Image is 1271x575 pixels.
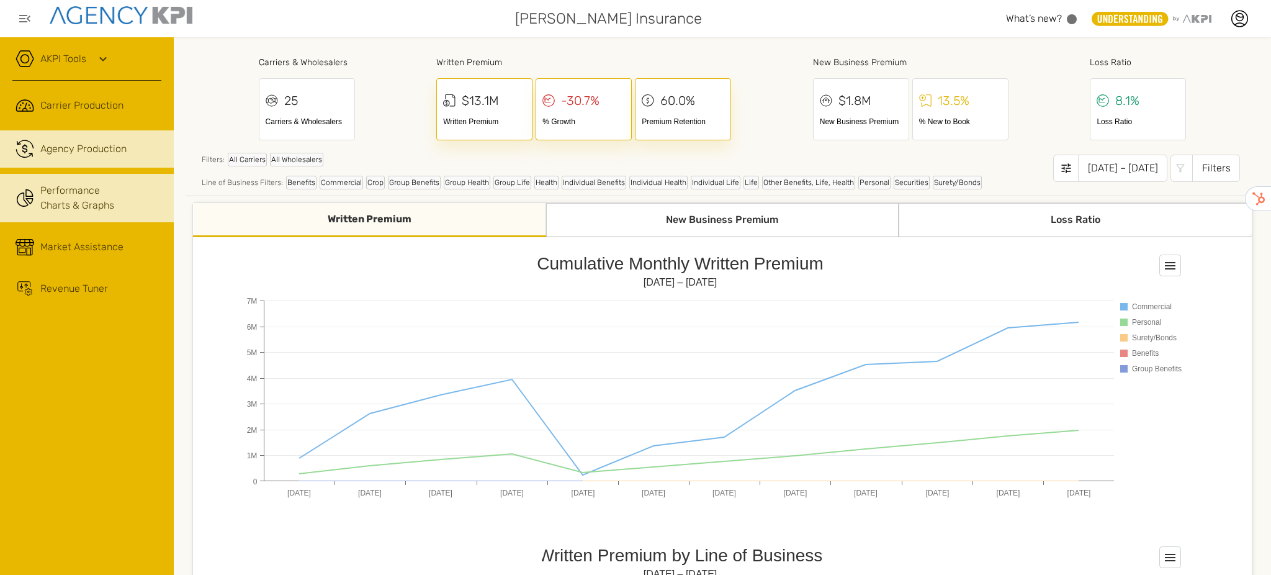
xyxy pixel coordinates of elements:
div: Surety/Bonds [933,176,982,189]
div: % Growth [542,116,625,127]
text: 6M [247,323,258,332]
button: Filters [1170,155,1240,182]
div: New Business Premium [546,203,899,237]
div: -30.7% [561,91,600,110]
text: [DATE] [358,489,382,497]
div: Loss Ratio [1097,116,1179,127]
div: Individual Benefits [562,176,626,189]
div: Line of Business Filters: [202,176,982,189]
div: Benefits [286,176,317,189]
div: Individual Life [691,176,740,189]
text: 5M [247,348,258,357]
div: Other Benefits, Life, Health [762,176,855,189]
div: Group Life [493,176,531,189]
div: Written Premium [193,203,546,237]
div: 25 [284,91,298,110]
div: Filters [1192,155,1240,182]
div: Written Premium [436,56,731,69]
text: [DATE] [1067,489,1091,497]
div: Premium Retention [642,116,724,127]
a: AKPI Tools [40,52,86,66]
span: [PERSON_NAME] Insurance [515,7,702,30]
div: Health [534,176,559,189]
text: [DATE] [712,489,736,497]
span: Market Assistance [40,240,124,255]
div: Personal [858,176,891,189]
text: 0 [253,478,258,486]
div: $1.8M [838,91,871,110]
text: 4M [247,374,258,383]
div: [DATE] – [DATE] [1078,155,1167,182]
div: Carriers & Wholesalers [266,116,348,127]
div: Group Health [444,176,490,189]
text: [DATE] [572,489,595,497]
div: Loss Ratio [899,203,1252,237]
div: New Business Premium [820,116,902,127]
div: Loss Ratio [1090,56,1186,69]
div: Group Benefits [388,176,441,189]
span: Carrier Production [40,98,124,113]
div: All Carriers [228,153,267,166]
text: [DATE] – [DATE] [644,277,717,287]
div: Individual Health [629,176,688,189]
div: Carriers & Wholesalers [259,56,355,69]
text: [DATE] [642,489,665,497]
text: Group Benefits [1132,364,1182,373]
text: Surety/Bonds [1132,333,1177,342]
text: [DATE] [997,489,1020,497]
div: Written Premium [443,116,526,127]
span: Revenue Tuner [40,281,108,296]
text: [DATE] [429,489,452,497]
text: 7M [247,297,258,306]
text: [DATE] [854,489,878,497]
text: Cumulative Monthly Written Premium [537,254,824,273]
div: 8.1% [1115,91,1139,110]
text: [DATE] [784,489,807,497]
div: Crop [366,176,385,189]
text: [DATE] [287,489,311,497]
div: Commercial [320,176,363,189]
div: 60.0% [660,91,695,110]
button: [DATE] – [DATE] [1053,155,1167,182]
span: Agency Production [40,142,127,156]
div: Filters: [202,153,982,173]
text: [DATE] [500,489,524,497]
text: Written Premium by Line of Business [538,546,823,565]
div: New Business Premium [813,56,1008,69]
text: 3M [247,400,258,409]
text: [DATE] [926,489,950,497]
div: % New to Book [919,116,1002,127]
text: 2M [247,426,258,435]
text: Personal [1132,318,1161,327]
span: What’s new? [1006,12,1062,24]
text: Benefits [1132,349,1159,358]
text: 1M [247,451,258,460]
div: Securities [894,176,930,189]
div: All Wholesalers [270,153,323,166]
div: 13.5% [938,91,969,110]
div: Life [743,176,759,189]
div: $13.1M [462,91,499,110]
img: agencykpi-logo-550x69-2d9e3fa8.png [50,6,192,24]
text: Commercial [1132,302,1172,311]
